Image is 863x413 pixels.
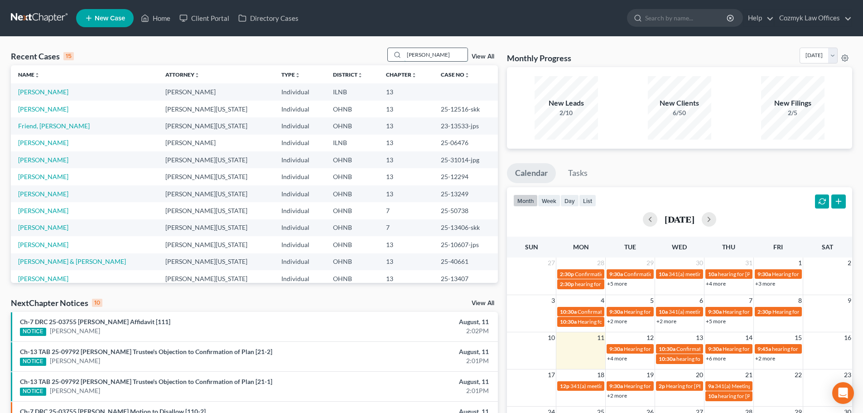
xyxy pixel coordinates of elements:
[609,271,623,277] span: 9:30a
[434,236,498,253] td: 25-10607-jps
[434,185,498,202] td: 25-13249
[95,15,125,22] span: New Case
[507,53,571,63] h3: Monthly Progress
[379,101,433,117] td: 13
[723,345,841,352] span: Hearing for [PERSON_NAME] & [PERSON_NAME]
[575,281,645,287] span: hearing for [PERSON_NAME]
[326,168,379,185] td: OHNB
[624,383,694,389] span: Hearing for [PERSON_NAME]
[338,377,489,386] div: August, 11
[379,117,433,134] td: 13
[434,117,498,134] td: 23-13533-jps
[434,270,498,287] td: 25-13407
[695,332,704,343] span: 13
[722,243,735,251] span: Thu
[535,98,598,108] div: New Leads
[761,98,824,108] div: New Filings
[507,163,556,183] a: Calendar
[11,51,74,62] div: Recent Cases
[607,355,627,362] a: +4 more
[175,10,234,26] a: Client Portal
[672,243,687,251] span: Wed
[646,332,655,343] span: 12
[744,258,753,268] span: 31
[624,271,728,277] span: Confirmation Hearing for [PERSON_NAME]
[50,326,100,335] a: [PERSON_NAME]
[822,243,833,251] span: Sat
[434,202,498,219] td: 25-50738
[274,185,325,202] td: Individual
[648,108,711,117] div: 6/50
[560,383,569,389] span: 12p
[772,308,843,315] span: Hearing for [PERSON_NAME]
[158,202,274,219] td: [PERSON_NAME][US_STATE]
[607,280,627,287] a: +5 more
[656,318,676,325] a: +2 more
[434,151,498,168] td: 25-31014-jpg
[379,185,433,202] td: 13
[18,139,68,146] a: [PERSON_NAME]
[645,10,728,26] input: Search by name...
[274,202,325,219] td: Individual
[579,194,596,207] button: list
[757,308,771,315] span: 2:30p
[234,10,303,26] a: Directory Cases
[755,355,775,362] a: +2 more
[18,122,90,130] a: Friend, [PERSON_NAME]
[573,243,589,251] span: Mon
[535,108,598,117] div: 2/10
[274,83,325,100] td: Individual
[609,383,623,389] span: 9:30a
[18,156,68,164] a: [PERSON_NAME]
[761,108,824,117] div: 2/5
[18,275,68,282] a: [PERSON_NAME]
[326,185,379,202] td: OHNB
[18,190,68,198] a: [PERSON_NAME]
[274,236,325,253] td: Individual
[706,318,726,325] a: +5 more
[338,317,489,326] div: August, 11
[715,383,832,389] span: 341(a) Meeting of Creditors for [PERSON_NAME]
[708,383,714,389] span: 9a
[547,332,556,343] span: 10
[158,270,274,287] td: [PERSON_NAME][US_STATE]
[708,308,722,315] span: 9:30a
[158,219,274,236] td: [PERSON_NAME][US_STATE]
[379,83,433,100] td: 13
[434,101,498,117] td: 25-12516-skk
[706,280,726,287] a: +4 more
[20,328,46,336] div: NOTICE
[434,219,498,236] td: 25-13406-skk
[718,271,788,277] span: hearing for [PERSON_NAME]
[326,202,379,219] td: OHNB
[326,135,379,151] td: ILNB
[744,332,753,343] span: 14
[723,308,793,315] span: Hearing for [PERSON_NAME]
[379,151,433,168] td: 13
[755,280,775,287] a: +3 more
[158,168,274,185] td: [PERSON_NAME][US_STATE]
[676,345,780,352] span: Confirmation Hearing for [PERSON_NAME]
[624,345,694,352] span: Hearing for [PERSON_NAME]
[744,369,753,380] span: 21
[158,117,274,134] td: [PERSON_NAME][US_STATE]
[34,73,40,78] i: unfold_more
[748,295,753,306] span: 7
[773,243,783,251] span: Fri
[274,117,325,134] td: Individual
[757,345,771,352] span: 9:45a
[338,326,489,335] div: 2:02PM
[550,295,556,306] span: 3
[646,369,655,380] span: 19
[775,10,852,26] a: Cozmyk Law Offices
[757,271,771,277] span: 9:30a
[596,332,605,343] span: 11
[607,318,627,325] a: +2 more
[18,88,68,96] a: [PERSON_NAME]
[18,258,126,265] a: [PERSON_NAME] & [PERSON_NAME]
[699,295,704,306] span: 6
[379,168,433,185] td: 13
[50,386,100,395] a: [PERSON_NAME]
[797,295,803,306] span: 8
[20,358,46,366] div: NOTICE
